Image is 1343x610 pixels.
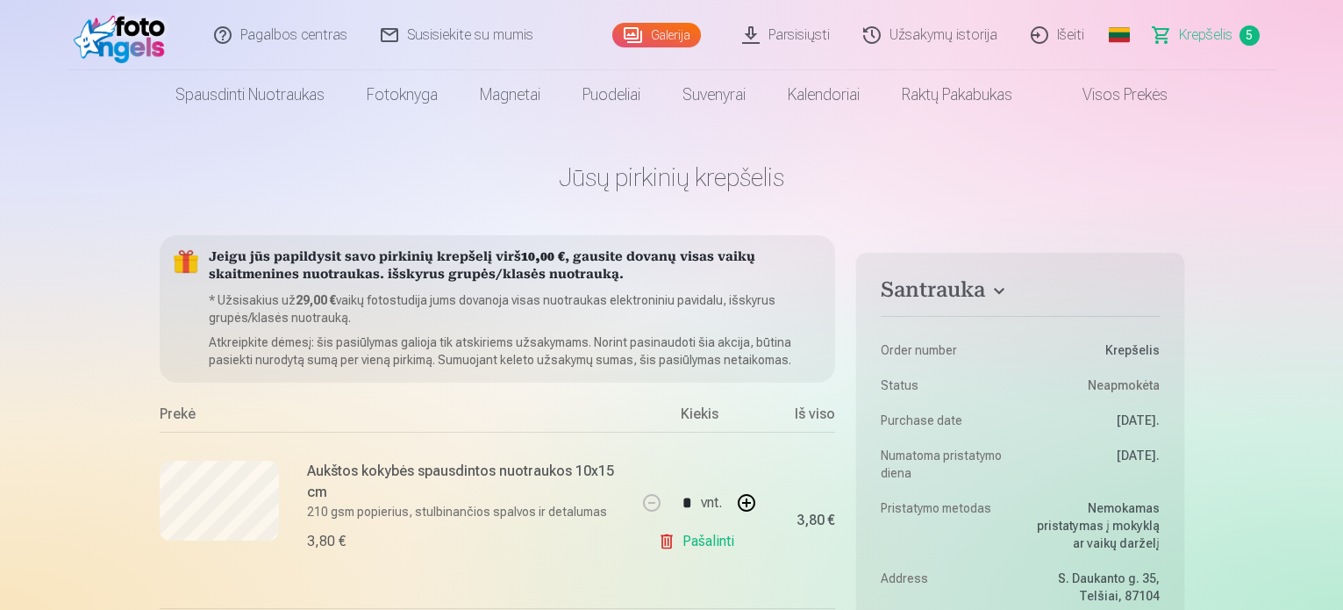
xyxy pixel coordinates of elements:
[521,251,565,264] b: 10,00 €
[881,499,1011,552] dt: Pristatymo metodas
[1179,25,1232,46] span: Krepšelis
[561,70,661,119] a: Puodeliai
[767,70,881,119] a: Kalendoriai
[1239,25,1260,46] span: 5
[1029,447,1160,482] dd: [DATE].
[74,7,175,63] img: /fa2
[307,461,624,503] h6: Aukštos kokybės spausdintos nuotraukos 10x15 cm
[1033,70,1189,119] a: Visos prekės
[881,377,1011,394] dt: Status
[346,70,459,119] a: Fotoknyga
[881,412,1011,429] dt: Purchase date
[160,404,634,432] div: Prekė
[307,503,624,520] p: 210 gsm popierius, stulbinančios spalvos ir detalumas
[307,531,346,552] div: 3,80 €
[881,277,1159,309] button: Santrauka
[881,70,1033,119] a: Raktų pakabukas
[459,70,561,119] a: Magnetai
[1029,499,1160,552] dd: Nemokamas pristatymas į mokyklą ar vaikų darželį
[1029,412,1160,429] dd: [DATE].
[209,334,822,369] p: Atkreipkite dėmesį: šis pasiūlymas galioja tik atskiriems užsakymams. Norint pasinaudoti šia akci...
[154,70,346,119] a: Spausdinti nuotraukas
[881,570,1011,605] dt: Address
[160,161,1184,193] h1: Jūsų pirkinių krepšelis
[209,249,822,284] h5: Jeigu jūs papildysit savo pirkinių krepšelį virš , gausite dovanų visas vaikų skaitmenines nuotra...
[612,23,701,47] a: Galerija
[661,70,767,119] a: Suvenyrai
[209,291,822,327] p: * Užsisakius už vaikų fotostudija jums dovanoja visas nuotraukas elektroniniu pavidalu, išskyrus ...
[881,447,1011,482] dt: Numatoma pristatymo diena
[1029,341,1160,359] dd: Krepšelis
[296,293,336,307] b: 29,00 €
[658,524,741,559] a: Pašalinti
[633,404,765,432] div: Kiekis
[1088,377,1160,394] span: Neapmokėta
[1029,570,1160,605] dd: S. Daukanto g. 35, Telšiai, 87104
[701,482,722,524] div: vnt.
[765,404,835,432] div: Iš viso
[881,341,1011,359] dt: Order number
[797,515,835,526] div: 3,80 €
